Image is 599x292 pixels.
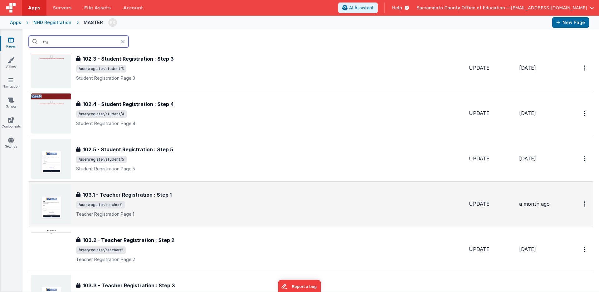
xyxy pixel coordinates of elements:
h3: 102.3 - Student Registration : Step 3 [83,55,174,63]
button: New Page [552,17,589,28]
h3: 103.1 - Teacher Registration : Step 1 [83,191,172,199]
img: 3aae05562012a16e32320df8a0cd8a1d [108,18,117,27]
span: Sacramento County Office of Education — [416,5,511,11]
span: [DATE] [519,246,536,252]
span: Apps [28,5,40,11]
div: UPDATE [469,246,514,253]
span: /user/register/teacher/2 [76,246,126,254]
p: Student Registration Page 4 [76,120,464,127]
span: [EMAIL_ADDRESS][DOMAIN_NAME] [511,5,587,11]
div: UPDATE [469,64,514,72]
span: Help [392,5,402,11]
h3: 103.2 - Teacher Registration : Step 2 [83,236,174,244]
span: [DATE] [519,110,536,116]
p: Teacher Registration Page 2 [76,256,464,263]
span: /user/register/student/3 [76,65,126,73]
button: Options [580,62,590,74]
div: UPDATE [469,155,514,162]
div: NHD Registration [33,19,71,26]
h3: 102.4 - Student Registration : Step 4 [83,100,174,108]
button: Options [580,243,590,256]
p: Student Registration Page 5 [76,166,464,172]
p: Teacher Registration Page 1 [76,211,464,217]
button: Options [580,198,590,210]
div: UPDATE [469,200,514,208]
button: Sacramento County Office of Education — [EMAIL_ADDRESS][DOMAIN_NAME] [416,5,594,11]
div: UPDATE [469,110,514,117]
span: AI Assistant [349,5,374,11]
span: /user/register/teacher/1 [76,201,125,209]
h3: 103.3 - Teacher Registration : Step 3 [83,282,175,289]
h3: 102.5 - Student Registration : Step 5 [83,146,173,153]
p: Student Registration Page 3 [76,75,464,81]
span: /user/register/student/5 [76,156,127,163]
span: [DATE] [519,65,536,71]
div: MASTER [84,19,103,26]
span: a month ago [519,201,550,207]
span: [DATE] [519,155,536,162]
input: Search pages, id's ... [29,36,129,48]
span: /user/register/student/4 [76,110,127,118]
button: AI Assistant [338,3,378,13]
div: Apps [10,19,21,26]
span: File Assets [84,5,111,11]
button: Options [580,107,590,120]
span: Servers [53,5,71,11]
button: Options [580,152,590,165]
